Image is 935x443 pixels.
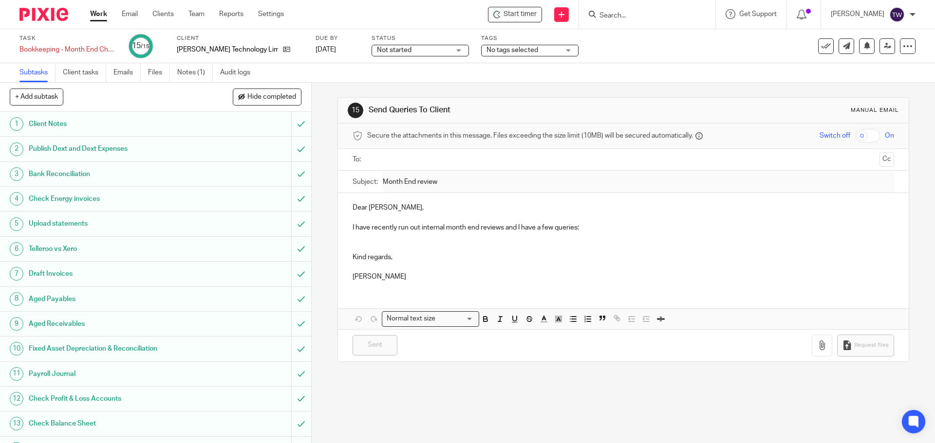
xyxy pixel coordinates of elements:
[29,216,197,231] h1: Upload statements
[188,9,205,19] a: Team
[854,341,889,349] span: Request files
[29,117,197,131] h1: Client Notes
[63,63,106,82] a: Client tasks
[10,417,23,430] div: 13
[353,155,363,164] label: To:
[348,103,363,118] div: 15
[29,142,197,156] h1: Publish Dext and Dext Expenses
[177,45,278,54] p: [PERSON_NAME] Technology Limited
[372,35,469,42] label: Status
[148,63,170,82] a: Files
[10,267,23,281] div: 7
[122,9,138,19] a: Email
[885,131,894,141] span: On
[29,367,197,381] h1: Payroll Journal
[486,47,538,53] span: No tags selected
[29,242,197,256] h1: Telleroo vs Xero
[369,105,644,115] h1: Send Queries To Client
[10,342,23,355] div: 10
[141,44,150,49] small: /15
[353,272,894,282] p: [PERSON_NAME]
[820,131,850,141] span: Switch off
[177,63,213,82] a: Notes (1)
[382,311,479,326] div: Search for option
[10,167,23,181] div: 3
[481,35,579,42] label: Tags
[10,292,23,306] div: 8
[353,335,397,356] input: Sent
[29,341,197,356] h1: Fixed Asset Depreciation & Reconciliation
[29,192,197,206] h1: Check Energy invoices
[132,40,150,52] div: 15
[220,63,258,82] a: Audit logs
[29,391,197,406] h1: Check Profit & Loss Accounts
[10,242,23,256] div: 6
[29,266,197,281] h1: Draft Invoices
[353,177,378,187] label: Subject:
[384,314,437,324] span: Normal text size
[10,117,23,131] div: 1
[851,106,899,114] div: Manual email
[29,292,197,306] h1: Aged Payables
[10,217,23,231] div: 5
[353,252,894,262] p: Kind regards,
[438,314,473,324] input: Search for option
[29,317,197,331] h1: Aged Receivables
[739,11,777,18] span: Get Support
[504,9,537,19] span: Start timer
[879,152,894,167] button: Cc
[316,35,359,42] label: Due by
[10,142,23,156] div: 2
[219,9,243,19] a: Reports
[152,9,174,19] a: Clients
[367,131,693,141] span: Secure the attachments in this message. Files exceeding the size limit (10MB) will be secured aut...
[247,93,296,101] span: Hide completed
[353,203,894,213] p: Dear [PERSON_NAME],
[10,392,23,406] div: 12
[90,9,107,19] a: Work
[10,317,23,331] div: 9
[29,416,197,431] h1: Check Balance Sheet
[233,89,301,105] button: Hide completed
[19,35,117,42] label: Task
[488,7,542,22] div: Foster Technology Limited - Bookkeeping - Month End Checks
[258,9,284,19] a: Settings
[10,89,63,105] button: + Add subtask
[29,167,197,181] h1: Bank Reconciliation
[10,192,23,206] div: 4
[316,46,336,53] span: [DATE]
[837,335,894,356] button: Request files
[889,7,905,22] img: svg%3E
[377,47,411,53] span: Not started
[831,9,884,19] p: [PERSON_NAME]
[19,45,117,54] div: Bookkeeping - Month End Checks
[10,367,23,381] div: 11
[19,63,56,82] a: Subtasks
[353,223,894,232] p: I have recently run out internal month end reviews and I have a few queries:
[113,63,141,82] a: Emails
[19,8,68,21] img: Pixie
[598,12,686,20] input: Search
[177,35,303,42] label: Client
